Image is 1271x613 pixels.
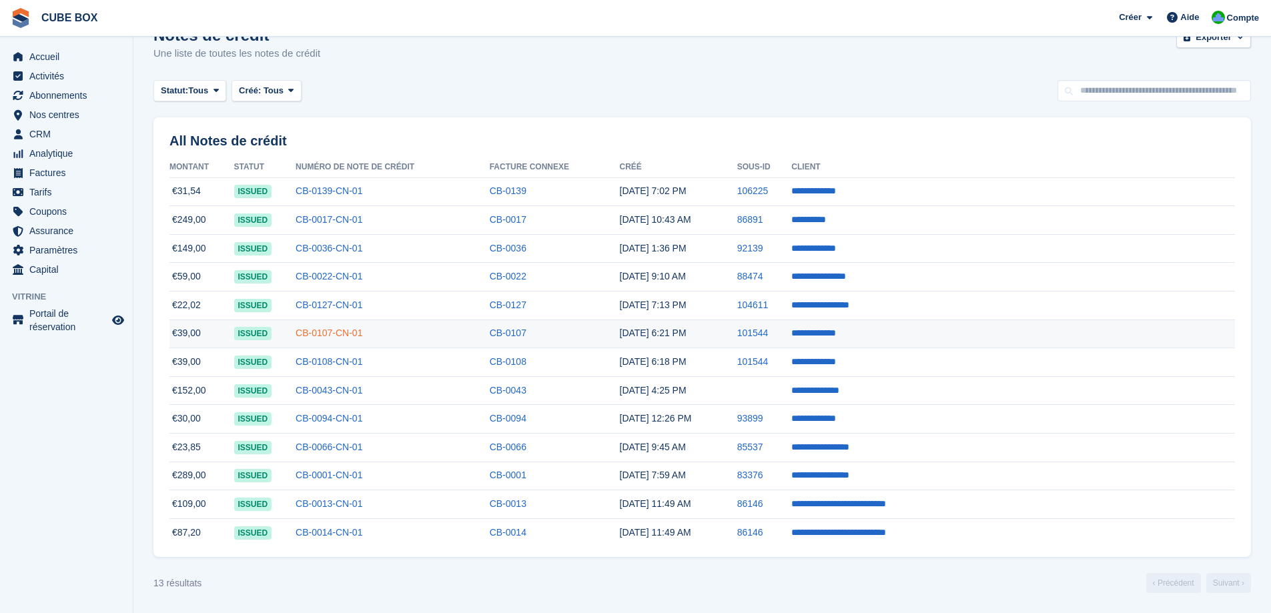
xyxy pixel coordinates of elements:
[620,527,691,538] time: 2025-05-21 09:49:03 UTC
[264,85,284,95] span: Tous
[490,271,526,281] a: CB-0022
[7,144,126,163] a: menu
[737,442,763,452] a: 85537
[296,413,362,424] a: CB-0094-CN-01
[296,243,362,253] a: CB-0036-CN-01
[29,202,109,221] span: Coupons
[169,376,234,405] td: €152,00
[296,299,362,310] a: CB-0127-CN-01
[1146,573,1201,593] a: Précédent
[234,356,272,369] span: issued
[620,185,687,196] time: 2025-09-05 17:02:05 UTC
[153,46,320,61] p: Une liste de toutes les notes de crédit
[232,80,302,102] button: Créé: Tous
[29,183,109,201] span: Tarifs
[737,498,763,509] a: 86146
[234,412,272,426] span: issued
[737,299,769,310] a: 104611
[490,185,526,196] a: CB-0139
[620,243,687,253] time: 2025-09-04 11:36:33 UTC
[490,498,526,509] a: CB-0013
[490,527,526,538] a: CB-0014
[490,470,526,480] a: CB-0001
[29,105,109,124] span: Nos centres
[296,157,490,178] th: Numéro de note de crédit
[7,47,126,66] a: menu
[490,157,620,178] th: Facture connexe
[29,260,109,279] span: Capital
[490,328,526,338] a: CB-0107
[791,157,1235,178] th: Client
[169,320,234,348] td: €39,00
[234,185,272,198] span: issued
[188,84,208,97] span: Tous
[36,7,103,29] a: CUBE BOX
[169,206,234,235] td: €249,00
[7,202,126,221] a: menu
[1144,573,1254,593] nav: Page
[1119,11,1142,24] span: Créer
[7,183,126,201] a: menu
[234,469,272,482] span: issued
[737,214,763,225] a: 86891
[1180,11,1199,24] span: Aide
[7,163,126,182] a: menu
[296,185,362,196] a: CB-0139-CN-01
[234,270,272,283] span: issued
[296,214,362,225] a: CB-0017-CN-01
[490,413,526,424] a: CB-0094
[620,385,687,396] time: 2025-08-20 14:25:17 UTC
[29,144,109,163] span: Analytique
[620,157,737,178] th: Créé
[737,527,763,538] a: 86146
[234,441,272,454] span: issued
[169,518,234,546] td: €87,20
[29,163,109,182] span: Factures
[296,470,362,480] a: CB-0001-CN-01
[234,526,272,540] span: issued
[169,291,234,320] td: €22,02
[169,157,234,178] th: Montant
[7,260,126,279] a: menu
[620,299,687,310] time: 2025-08-30 17:13:05 UTC
[169,434,234,462] td: €23,85
[490,442,526,452] a: CB-0066
[234,242,272,255] span: issued
[296,442,362,452] a: CB-0066-CN-01
[490,385,526,396] a: CB-0043
[234,213,272,227] span: issued
[1176,26,1251,48] button: Exporter
[7,67,126,85] a: menu
[161,84,188,97] span: Statut:
[296,385,362,396] a: CB-0043-CN-01
[7,221,126,240] a: menu
[737,413,763,424] a: 93899
[490,356,526,367] a: CB-0108
[169,177,234,206] td: €31,54
[620,413,692,424] time: 2025-08-14 10:26:51 UTC
[169,263,234,291] td: €59,00
[234,498,272,511] span: issued
[7,241,126,259] a: menu
[296,527,362,538] a: CB-0014-CN-01
[620,442,686,452] time: 2025-07-24 07:45:34 UTC
[29,307,109,334] span: Portail de réservation
[11,8,31,28] img: stora-icon-8386f47178a22dfd0bd8f6a31ec36ba5ce8667c1dd55bd0f319d3a0aa187defe.svg
[490,214,526,225] a: CB-0017
[1196,31,1231,44] span: Exporter
[169,234,234,263] td: €149,00
[169,490,234,519] td: €109,00
[620,328,687,338] time: 2025-08-30 16:21:29 UTC
[1227,11,1259,25] span: Compte
[737,243,763,253] a: 92139
[296,356,362,367] a: CB-0108-CN-01
[620,498,691,509] time: 2025-05-21 09:49:47 UTC
[7,307,126,334] a: menu
[234,384,272,398] span: issued
[234,327,272,340] span: issued
[29,125,109,143] span: CRM
[12,290,133,303] span: Vitrine
[234,299,272,312] span: issued
[7,125,126,143] a: menu
[490,299,526,310] a: CB-0127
